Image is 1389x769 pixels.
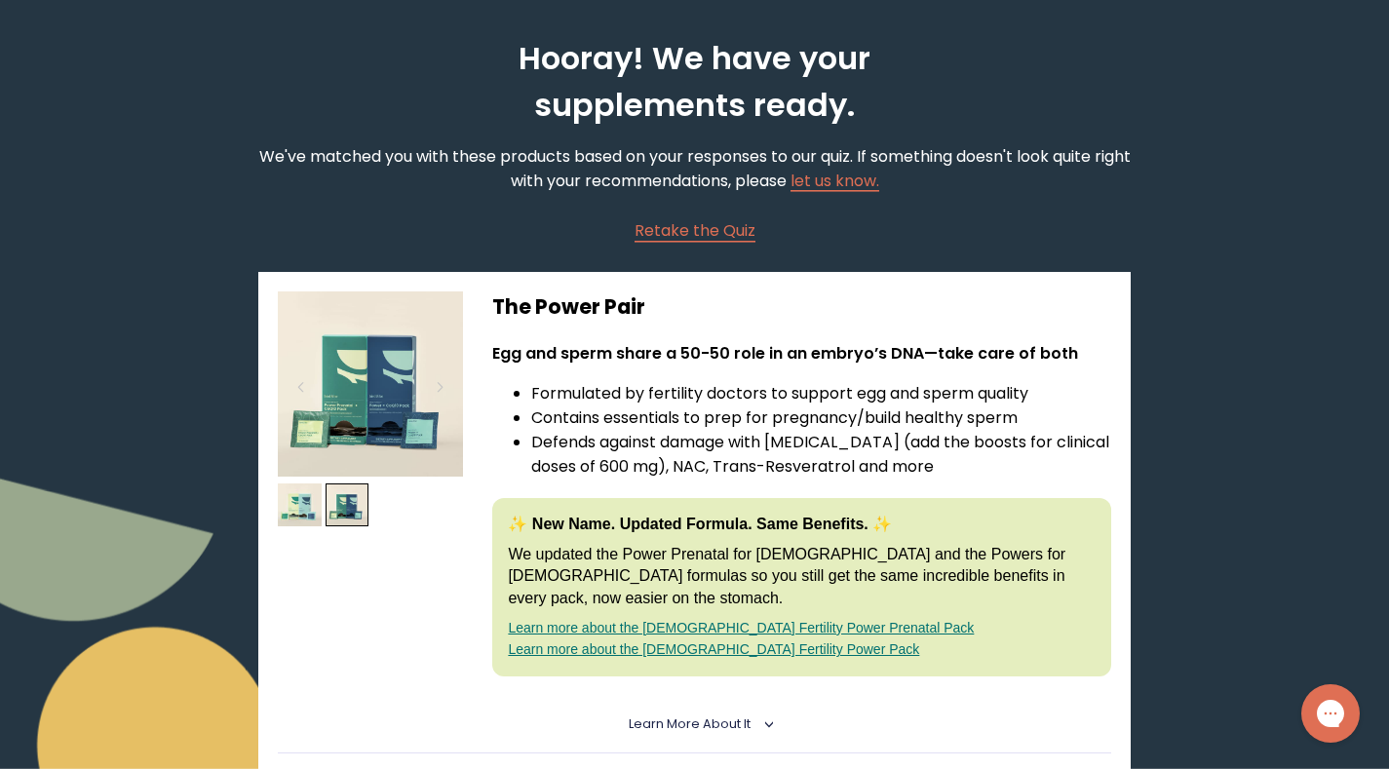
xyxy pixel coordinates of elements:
i: < [756,719,774,729]
span: Learn More About it [629,715,751,732]
summary: Learn More About it < [629,715,760,733]
iframe: Gorgias live chat messenger [1292,677,1370,750]
li: Defends against damage with [MEDICAL_DATA] (add the boosts for clinical doses of 600 mg), NAC, Tr... [531,430,1110,479]
strong: Egg and sperm share a 50-50 role in an embryo’s DNA—take care of both [492,342,1078,365]
p: We updated the Power Prenatal for [DEMOGRAPHIC_DATA] and the Powers for [DEMOGRAPHIC_DATA] formul... [508,544,1095,609]
h2: Hooray! We have your supplements ready. [433,35,956,129]
p: We've matched you with these products based on your responses to our quiz. If something doesn't l... [258,144,1130,193]
img: thumbnail image [278,291,463,477]
span: The Power Pair [492,292,645,321]
li: Formulated by fertility doctors to support egg and sperm quality [531,381,1110,405]
strong: ✨ New Name. Updated Formula. Same Benefits. ✨ [508,516,892,532]
img: thumbnail image [278,483,322,527]
a: Learn more about the [DEMOGRAPHIC_DATA] Fertility Power Prenatal Pack [508,620,974,635]
a: let us know. [791,170,879,192]
span: Retake the Quiz [635,219,755,242]
img: thumbnail image [326,483,369,527]
a: Retake the Quiz [635,218,755,243]
a: Learn more about the [DEMOGRAPHIC_DATA] Fertility Power Pack [508,641,919,657]
li: Contains essentials to prep for pregnancy/build healthy sperm [531,405,1110,430]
